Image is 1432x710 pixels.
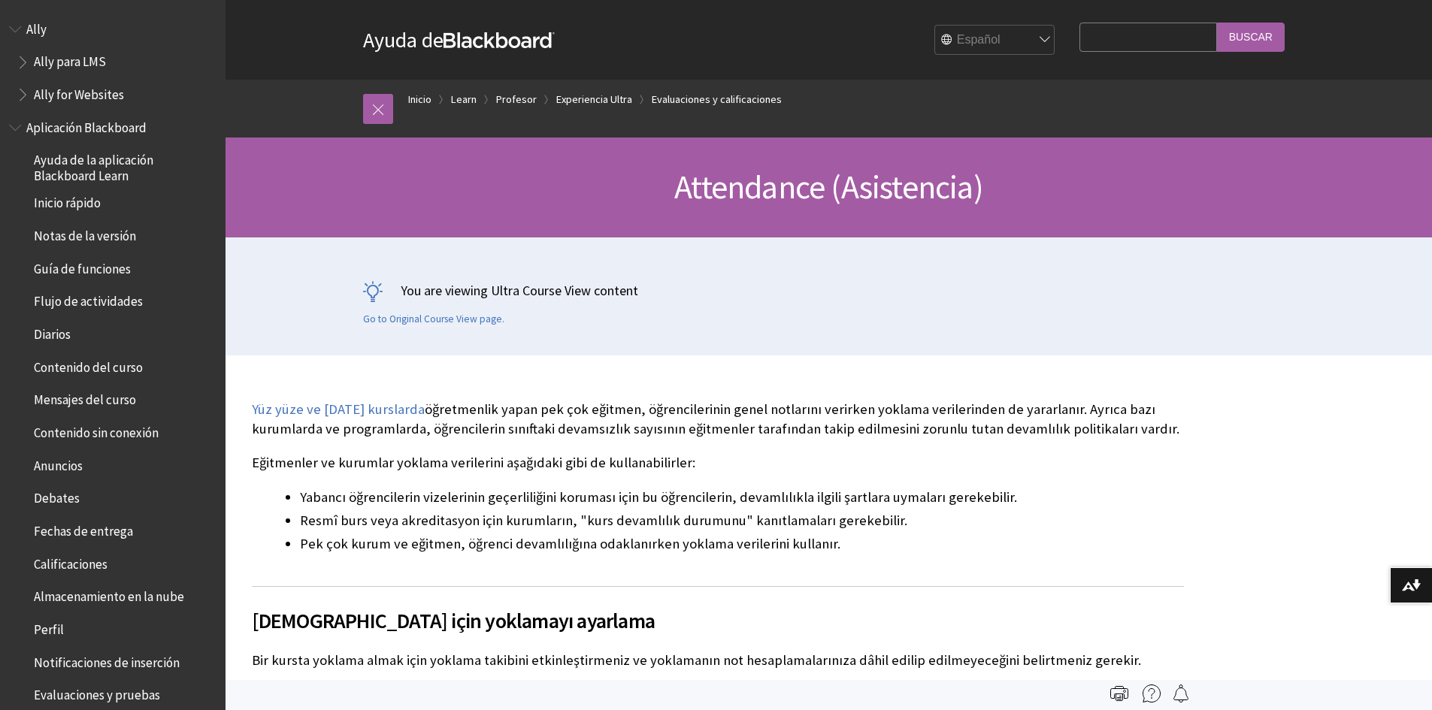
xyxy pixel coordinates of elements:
img: Follow this page [1172,684,1190,702]
nav: Book outline for Anthology Ally Help [9,17,216,107]
span: Mensajes del curso [34,388,136,408]
span: Ally for Websites [34,82,124,102]
span: Fechas de entrega [34,518,133,539]
li: Pek çok kurum ve eğitmen, öğrenci devamlılığına odaklanırken yoklama verilerini kullanır. [300,533,1184,554]
span: Perfil [34,617,64,637]
p: öğretmenlik yapan pek çok eğitmen, öğrencilerinin genel notlarını verirken yoklama verilerinden d... [252,400,1184,439]
span: Contenido del curso [34,355,143,375]
img: More help [1143,684,1161,702]
a: Experiencia Ultra [556,90,632,109]
li: Yabancı öğrencilerin vizelerinin geçerliliğini koruması için bu öğrencilerin, devamlılıkla ilgili... [300,487,1184,508]
a: Profesor [496,90,537,109]
li: Resmî burs veya akreditasyon için kurumların, "kurs devamlılık durumunu" kanıtlamaları gerekebilir. [300,510,1184,531]
span: Notificaciones de inserción [34,650,180,670]
a: Inicio [408,90,431,109]
a: Learn [451,90,477,109]
span: Ayuda de la aplicación Blackboard Learn [34,148,215,183]
strong: Blackboard [444,32,555,48]
span: Guía de funciones [34,256,131,276]
img: Print [1110,684,1128,702]
span: Anuncios [34,453,83,473]
p: Bir kursta yoklama almak için yoklama takibini etkinleştirmeniz ve yoklamanın not hesaplamalarını... [252,651,1184,670]
span: Flujo de actividades [34,289,143,310]
a: Yüz yüze ve [DATE] kurslarda [252,400,425,418]
a: Go to Original Course View page. [363,313,504,326]
span: Almacenamiento en la nube [34,585,184,605]
a: Evaluaciones y calificaciones [652,90,782,109]
a: Ayuda deBlackboard [363,26,555,53]
span: Inicio rápido [34,191,101,211]
select: Site Language Selector [935,26,1055,56]
p: Eğitmenler ve kurumlar yoklama verilerini aşağıdaki gibi de kullanabilirler: [252,453,1184,473]
span: Contenido sin conexión [34,420,159,440]
span: Diarios [34,322,71,342]
span: Notas de la versión [34,223,136,243]
h2: [DEMOGRAPHIC_DATA] için yoklamayı ayarlama [252,586,1184,636]
span: Aplicación Blackboard [26,115,147,135]
span: Calificaciones [34,551,107,572]
span: Ally para LMS [34,50,106,70]
span: Evaluaciones y pruebas [34,683,160,703]
span: Attendance (Asistencia) [674,166,983,207]
p: You are viewing Ultra Course View content [363,281,1295,300]
span: Debates [34,486,80,506]
span: Ally [26,17,47,37]
input: Buscar [1217,23,1285,52]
